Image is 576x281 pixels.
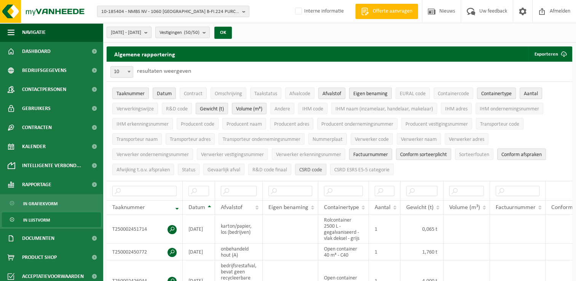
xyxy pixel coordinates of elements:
span: Kalender [22,137,46,156]
button: IHM erkenningsnummerIHM erkenningsnummer: Activate to sort [112,118,173,129]
span: Aantal [524,91,538,97]
button: Producent vestigingsnummerProducent vestigingsnummer: Activate to sort [401,118,472,129]
span: Afvalstof [322,91,341,97]
td: Open container 40 m³ - C40 [318,244,369,260]
button: SorteerfoutenSorteerfouten: Activate to sort [455,148,493,160]
button: DatumDatum: Activate to sort [153,88,176,99]
button: Producent ondernemingsnummerProducent ondernemingsnummer: Activate to sort [317,118,397,129]
span: IHM naam (inzamelaar, handelaar, makelaar) [335,106,433,112]
button: 10-185404 - NMBS NV - 1060 [GEOGRAPHIC_DATA] B-FI.224 PURCHASE ACCOUTING 56 [97,6,249,17]
span: Navigatie [22,23,46,42]
span: Factuurnummer [353,152,388,158]
button: Exporteren [528,46,571,62]
span: IHM adres [445,106,468,112]
button: IHM ondernemingsnummerIHM ondernemingsnummer: Activate to sort [475,103,543,114]
button: AfvalstofAfvalstof: Activate to sort [318,88,345,99]
button: OK [214,27,232,39]
span: In grafiekvorm [23,196,57,211]
td: [DATE] [183,215,215,244]
span: Eigen benaming [268,204,308,211]
span: IHM code [302,106,323,112]
span: Afwijking t.o.v. afspraken [116,167,170,173]
span: 10 [110,66,133,78]
span: IHM ondernemingsnummer [480,106,539,112]
button: Verwerker ondernemingsnummerVerwerker ondernemingsnummer: Activate to sort [112,148,193,160]
span: Sorteerfouten [459,152,489,158]
button: Conform afspraken : Activate to sort [497,148,546,160]
span: R&D code [166,106,188,112]
button: IHM codeIHM code: Activate to sort [298,103,327,114]
button: TaaknummerTaaknummer: Activate to remove sorting [112,88,149,99]
span: Afvalstof [221,204,243,211]
td: 0,065 t [400,215,444,244]
button: Verwerker vestigingsnummerVerwerker vestigingsnummer: Activate to sort [197,148,268,160]
button: Gewicht (t)Gewicht (t): Activate to sort [196,103,228,114]
a: Offerte aanvragen [355,4,418,19]
span: Datum [157,91,172,97]
td: onbehandeld hout (A) [215,244,263,260]
button: TaakstatusTaakstatus: Activate to sort [250,88,281,99]
button: Gevaarlijk afval : Activate to sort [203,164,244,175]
button: Producent codeProducent code: Activate to sort [177,118,219,129]
button: Transporteur codeTransporteur code: Activate to sort [476,118,523,129]
a: In grafiekvorm [2,196,101,211]
span: Containertype [324,204,359,211]
button: ContainertypeContainertype: Activate to sort [477,88,516,99]
span: Conform sorteerplicht [400,152,447,158]
span: CSRD ESRS E5-5 categorie [334,167,389,173]
button: Volume (m³)Volume (m³): Activate to sort [232,103,266,114]
button: NummerplaatNummerplaat: Activate to sort [308,133,347,145]
span: CSRD code [299,167,322,173]
td: [DATE] [183,244,215,260]
td: T250002450772 [107,244,183,260]
button: AfvalcodeAfvalcode: Activate to sort [285,88,314,99]
a: In lijstvorm [2,212,101,227]
span: R&D code finaal [252,167,287,173]
span: Afvalcode [289,91,310,97]
button: Transporteur naamTransporteur naam: Activate to sort [112,133,162,145]
span: Gewicht (t) [200,106,224,112]
span: Verwerkingswijze [116,106,154,112]
button: Vestigingen(50/50) [155,27,210,38]
span: Producent adres [274,121,309,127]
span: Verwerker ondernemingsnummer [116,152,189,158]
span: Containertype [481,91,512,97]
button: R&D codeR&amp;D code: Activate to sort [162,103,192,114]
button: AndereAndere: Activate to sort [270,103,294,114]
button: Verwerker erkenningsnummerVerwerker erkenningsnummer: Activate to sort [272,148,345,160]
button: FactuurnummerFactuurnummer: Activate to sort [349,148,392,160]
span: Producent code [181,121,214,127]
span: Volume (m³) [236,106,262,112]
span: Factuurnummer [496,204,536,211]
button: IHM naam (inzamelaar, handelaar, makelaar)IHM naam (inzamelaar, handelaar, makelaar): Activate to... [331,103,437,114]
span: Dashboard [22,42,51,61]
span: EURAL code [400,91,426,97]
span: Andere [274,106,290,112]
button: Eigen benamingEigen benaming: Activate to sort [349,88,392,99]
button: Verwerker naamVerwerker naam: Activate to sort [397,133,441,145]
span: Producent ondernemingsnummer [321,121,393,127]
td: 1,760 t [400,244,444,260]
td: T250002451714 [107,215,183,244]
span: Transporteur naam [116,137,158,142]
count: (50/50) [184,30,199,35]
span: Taakstatus [254,91,277,97]
button: Conform sorteerplicht : Activate to sort [396,148,451,160]
span: Taaknummer [116,91,145,97]
span: Verwerker naam [401,137,437,142]
span: Verwerker vestigingsnummer [201,152,264,158]
span: Documenten [22,229,54,248]
span: Intelligente verbond... [22,156,81,175]
span: Contracten [22,118,52,137]
span: Aantal [375,204,391,211]
button: VerwerkingswijzeVerwerkingswijze: Activate to sort [112,103,158,114]
button: R&D code finaalR&amp;D code finaal: Activate to sort [248,164,291,175]
button: ContainercodeContainercode: Activate to sort [434,88,473,99]
span: Bedrijfsgegevens [22,61,67,80]
span: Vestigingen [160,27,199,38]
span: Gebruikers [22,99,51,118]
span: Transporteur code [480,121,519,127]
span: Rapportage [22,175,51,194]
button: Verwerker codeVerwerker code: Activate to sort [351,133,393,145]
span: IHM erkenningsnummer [116,121,169,127]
